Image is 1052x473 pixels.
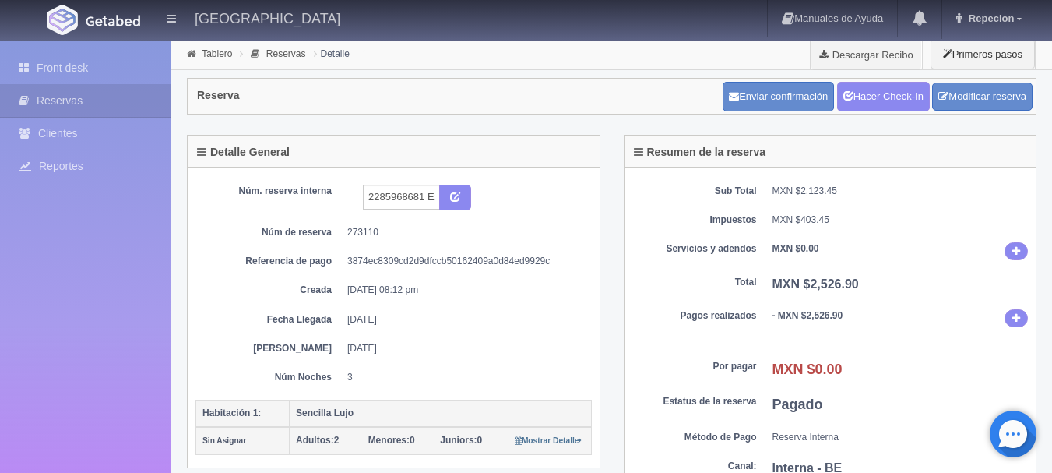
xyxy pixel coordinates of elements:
[347,342,580,355] dd: [DATE]
[811,39,922,70] a: Descargar Recibo
[772,310,843,321] b: - MXN $2,526.90
[296,435,339,446] span: 2
[837,82,930,111] a: Hacer Check-In
[932,83,1033,111] a: Modificar reserva
[207,371,332,384] dt: Núm Noches
[202,408,261,418] b: Habitación 1:
[632,242,757,256] dt: Servicios y adendos
[86,15,140,26] img: Getabed
[772,277,859,291] b: MXN $2,526.90
[197,146,290,158] h4: Detalle General
[207,342,332,355] dt: [PERSON_NAME]
[772,214,1029,227] dd: MXN $403.45
[440,435,482,446] span: 0
[310,46,354,61] li: Detalle
[515,435,582,446] a: Mostrar Detalle
[347,226,580,239] dd: 273110
[515,436,582,445] small: Mostrar Detalle
[931,39,1035,69] button: Primeros pasos
[207,284,332,297] dt: Creada
[772,185,1029,198] dd: MXN $2,123.45
[772,362,843,377] b: MXN $0.00
[772,431,1029,444] dd: Reserva Interna
[772,397,823,412] b: Pagado
[207,226,332,239] dt: Núm de reserva
[632,309,757,323] dt: Pagos realizados
[347,284,580,297] dd: [DATE] 08:12 pm
[202,436,246,445] small: Sin Asignar
[202,48,232,59] a: Tablero
[207,185,332,198] dt: Núm. reserva interna
[368,435,410,446] strong: Menores:
[347,255,580,268] dd: 3874ec8309cd2d9dfccb50162409a0d84ed9929c
[965,12,1015,24] span: Repecion
[266,48,306,59] a: Reservas
[368,435,415,446] span: 0
[632,185,757,198] dt: Sub Total
[632,276,757,289] dt: Total
[290,400,592,427] th: Sencilla Lujo
[347,371,580,384] dd: 3
[772,243,819,254] b: MXN $0.00
[440,435,477,446] strong: Juniors:
[632,360,757,373] dt: Por pagar
[632,395,757,408] dt: Estatus de la reserva
[723,82,834,111] button: Enviar confirmación
[632,460,757,473] dt: Canal:
[632,431,757,444] dt: Método de Pago
[207,313,332,327] dt: Fecha Llegada
[632,214,757,227] dt: Impuestos
[296,435,334,446] strong: Adultos:
[347,313,580,327] dd: [DATE]
[197,90,240,101] h4: Reserva
[207,255,332,268] dt: Referencia de pago
[634,146,766,158] h4: Resumen de la reserva
[47,5,78,35] img: Getabed
[195,8,340,27] h4: [GEOGRAPHIC_DATA]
